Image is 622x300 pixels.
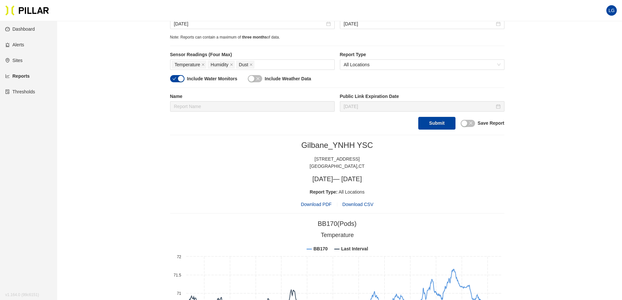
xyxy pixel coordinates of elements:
[340,51,504,58] label: Report Type
[344,20,495,27] input: Aug 10, 2025
[201,63,205,67] span: close
[5,26,35,32] a: dashboardDashboard
[326,22,331,26] span: close-circle
[5,42,24,47] a: alertAlerts
[341,246,368,251] tspan: Last Interval
[496,22,501,26] span: close-circle
[230,63,233,67] span: close
[418,117,455,130] button: Submit
[478,120,504,127] label: Save Report
[343,202,374,207] span: Download CSV
[239,61,248,68] span: Dust
[242,35,267,39] span: three months
[344,103,495,110] input: Aug 25, 2025
[249,63,253,67] span: close
[170,175,504,183] h3: [DATE] — [DATE]
[301,201,331,208] span: Download PDF
[170,93,335,100] label: Name
[170,101,335,112] input: Report Name
[170,163,504,170] div: [GEOGRAPHIC_DATA] , CT
[313,246,328,251] tspan: BB170
[177,291,181,296] text: 71
[609,5,615,16] span: LG
[469,121,473,125] span: close
[318,219,357,229] div: BB170 (Pods)
[5,89,35,94] a: exceptionThresholds
[5,58,23,63] a: environmentSites
[175,61,200,68] span: Temperature
[211,61,228,68] span: Humidity
[321,232,354,238] tspan: Temperature
[170,188,504,196] div: All Locations
[340,93,504,100] label: Public Link Expiration Date
[170,34,504,40] div: Note: Reports can contain a maximum of of data.
[172,77,176,81] span: check
[170,140,504,150] h2: Gilbane_YNHH YSC
[256,77,260,81] span: close
[187,75,237,82] label: Include Water Monitors
[170,51,335,58] label: Sensor Readings (Four Max)
[173,273,181,277] text: 71.5
[170,155,504,163] div: [STREET_ADDRESS]
[5,5,49,16] img: Pillar Technologies
[174,20,325,27] input: Aug 4, 2025
[177,255,181,259] text: 72
[265,75,311,82] label: Include Weather Data
[344,60,501,70] span: All Locations
[5,73,30,79] a: line-chartReports
[310,189,338,195] span: Report Type:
